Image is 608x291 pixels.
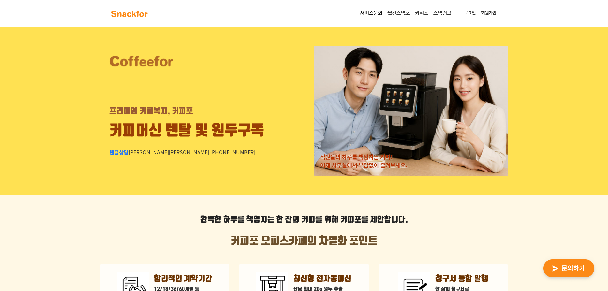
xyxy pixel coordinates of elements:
[385,7,412,20] a: 월간스낵포
[109,148,255,156] div: [PERSON_NAME][PERSON_NAME] [PHONE_NUMBER]
[109,148,129,156] span: 렌탈상담
[431,7,454,20] a: 스낵링크
[200,215,315,225] strong: 완벽한 하루를 책임지는 한 잔의 커피
[314,46,508,176] img: 렌탈 모델 사진
[100,214,508,226] p: 를 위해 커피포를 제안합니다.
[100,235,508,247] h2: 커피포 오피스카페의 차별화 포인트
[435,273,488,285] p: 청구서 통합 발행
[357,7,385,20] a: 서비스문의
[154,273,212,285] p: 합리적인 계약기간
[478,7,499,19] a: 회원가입
[109,55,173,67] img: 커피포 로고
[320,153,408,170] div: 직원들의 하루를 책임지는 커피! 이제 사무실에서 부담없이 즐겨보세요.
[109,120,264,142] div: 커피머신 렌탈 및 원두구독
[412,7,431,20] a: 커피포
[462,7,478,19] a: 로그인
[293,273,351,285] p: 최신형 전자동머신
[109,106,193,117] div: 프리미엄 커피복지, 커피포
[109,9,150,19] img: background-main-color.svg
